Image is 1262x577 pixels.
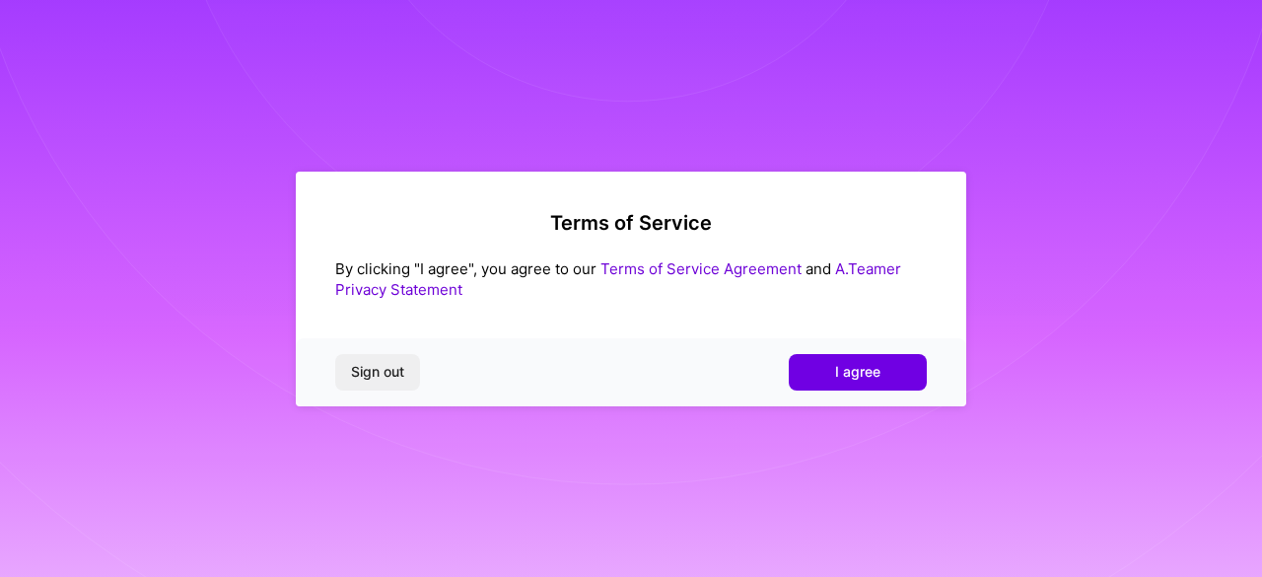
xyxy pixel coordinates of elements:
h2: Terms of Service [335,211,927,235]
span: I agree [835,362,880,382]
span: Sign out [351,362,404,382]
button: I agree [789,354,927,390]
a: Terms of Service Agreement [600,259,802,278]
button: Sign out [335,354,420,390]
div: By clicking "I agree", you agree to our and [335,258,927,300]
